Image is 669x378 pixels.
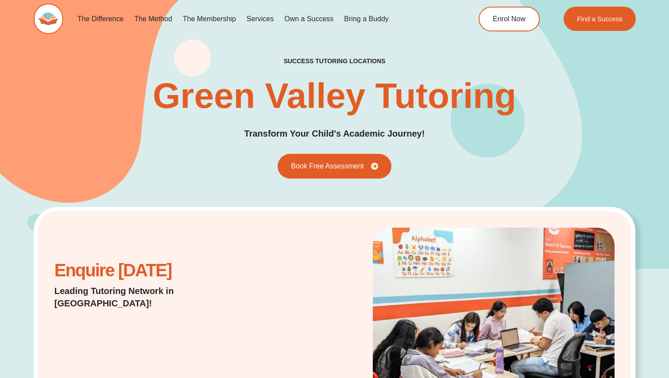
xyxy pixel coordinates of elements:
span: Enrol Now [493,15,526,23]
h1: Green Valley Tutoring [153,78,516,114]
a: Book Free Assessment [278,154,391,179]
a: Services [241,9,279,29]
a: Enrol Now [479,7,540,31]
a: The Membership [178,9,241,29]
p: Leading Tutoring Network in [GEOGRAPHIC_DATA]! [54,285,256,309]
h2: success tutoring locations [284,57,386,65]
a: Own a Success [279,9,339,29]
a: Find a Success [564,7,636,31]
a: The Difference [72,9,129,29]
nav: Menu [72,9,444,29]
a: Bring a Buddy [339,9,394,29]
p: Transform Your Child's Academic Journey! [244,127,425,141]
span: Book Free Assessment [291,163,364,170]
a: The Method [129,9,177,29]
span: Find a Success [577,15,623,22]
h2: Enquire [DATE] [54,265,256,276]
